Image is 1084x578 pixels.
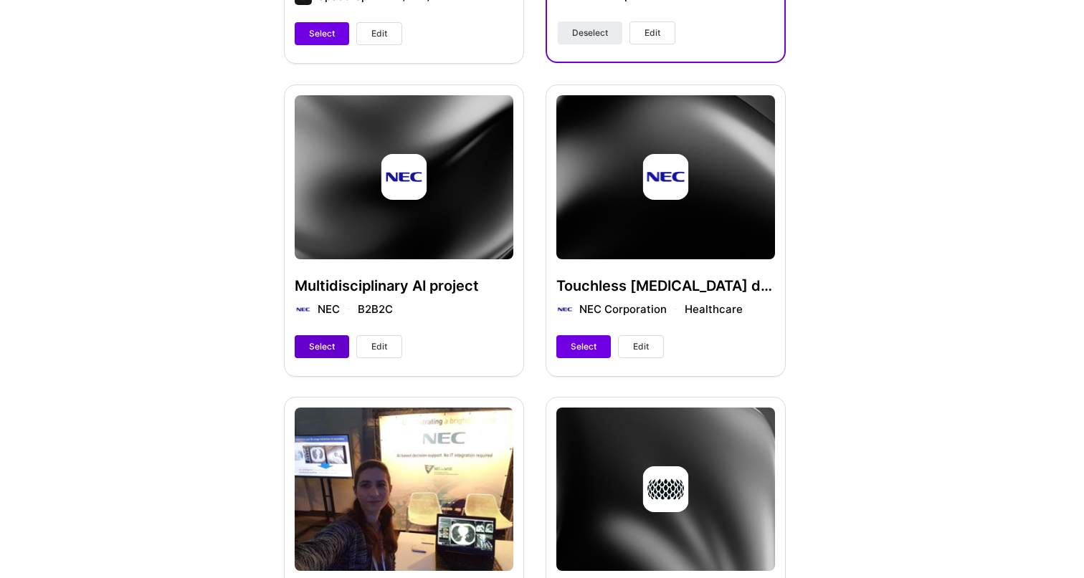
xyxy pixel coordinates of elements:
[295,335,349,358] button: Select
[309,27,335,40] span: Select
[572,27,608,39] span: Deselect
[356,335,402,358] button: Edit
[633,340,649,353] span: Edit
[371,340,387,353] span: Edit
[371,27,387,40] span: Edit
[356,22,402,45] button: Edit
[629,21,675,44] button: Edit
[295,22,349,45] button: Select
[556,335,611,358] button: Select
[571,340,596,353] span: Select
[309,340,335,353] span: Select
[618,335,664,358] button: Edit
[558,21,622,44] button: Deselect
[645,27,660,39] span: Edit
